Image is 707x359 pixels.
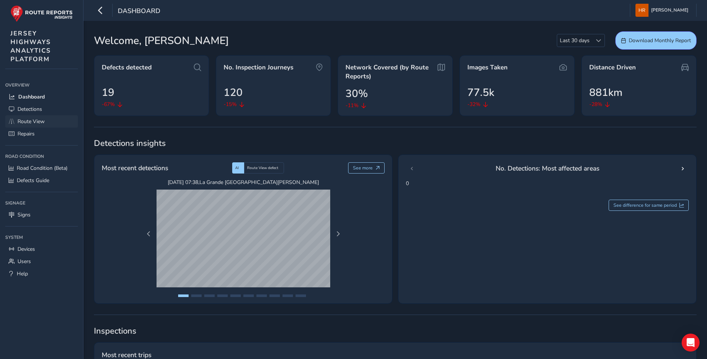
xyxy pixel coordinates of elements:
[256,294,267,297] button: Page 7
[467,100,480,108] span: -32%
[243,294,254,297] button: Page 6
[94,33,229,49] span: Welcome, [PERSON_NAME]
[651,4,688,17] span: [PERSON_NAME]
[557,34,592,47] span: Last 30 days
[5,268,78,280] a: Help
[232,162,244,174] div: AI
[467,63,508,72] span: Images Taken
[589,100,602,108] span: -28%
[18,246,35,253] span: Devices
[269,294,280,297] button: Page 8
[5,103,78,115] a: Detections
[398,154,697,304] div: 0
[10,29,51,63] span: JERSEY HIGHWAYS ANALYTICS PLATFORM
[345,86,368,102] span: 30%
[18,118,45,125] span: Route View
[5,128,78,140] a: Repairs
[5,115,78,128] a: Route View
[102,85,114,100] span: 19
[5,232,78,243] div: System
[5,151,78,162] div: Road Condition
[102,100,115,108] span: -67%
[17,165,67,172] span: Road Condition (Beta)
[345,63,435,81] span: Network Covered (by Route Reports)
[609,200,689,211] button: See difference for same period
[589,63,636,72] span: Distance Driven
[353,165,373,171] span: See more
[5,209,78,221] a: Signs
[102,63,152,72] span: Defects detected
[94,138,697,149] span: Detections insights
[230,294,241,297] button: Page 5
[5,197,78,209] div: Signage
[224,100,237,108] span: -15%
[496,163,599,173] span: No. Detections: Most affected areas
[5,174,78,187] a: Defects Guide
[18,211,31,218] span: Signs
[18,93,45,100] span: Dashboard
[204,294,215,297] button: Page 3
[615,31,697,50] button: Download Monthly Report
[348,162,385,174] button: See more
[5,91,78,103] a: Dashboard
[157,179,330,186] span: [DATE] 07:38 , La Grande [GEOGRAPHIC_DATA][PERSON_NAME]
[18,258,31,265] span: Users
[10,5,73,22] img: rr logo
[5,255,78,268] a: Users
[94,325,697,337] span: Inspections
[18,106,42,113] span: Detections
[467,85,494,100] span: 77.5k
[17,270,28,277] span: Help
[235,165,239,171] span: AI
[247,165,278,171] span: Route View defect
[191,294,202,297] button: Page 2
[143,229,154,239] button: Previous Page
[224,85,243,100] span: 120
[345,102,359,109] span: -11%
[17,177,49,184] span: Defects Guide
[18,130,35,137] span: Repairs
[629,37,691,44] span: Download Monthly Report
[635,4,691,17] button: [PERSON_NAME]
[613,202,677,208] span: See difference for same period
[118,6,160,17] span: Dashboard
[682,334,700,352] div: Open Intercom Messenger
[5,162,78,174] a: Road Condition (Beta)
[5,243,78,255] a: Devices
[224,63,293,72] span: No. Inspection Journeys
[217,294,228,297] button: Page 4
[5,79,78,91] div: Overview
[102,163,168,173] span: Most recent detections
[333,229,343,239] button: Next Page
[589,85,622,100] span: 881km
[635,4,648,17] img: diamond-layout
[178,294,189,297] button: Page 1
[283,294,293,297] button: Page 9
[296,294,306,297] button: Page 10
[244,162,284,174] div: Route View defect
